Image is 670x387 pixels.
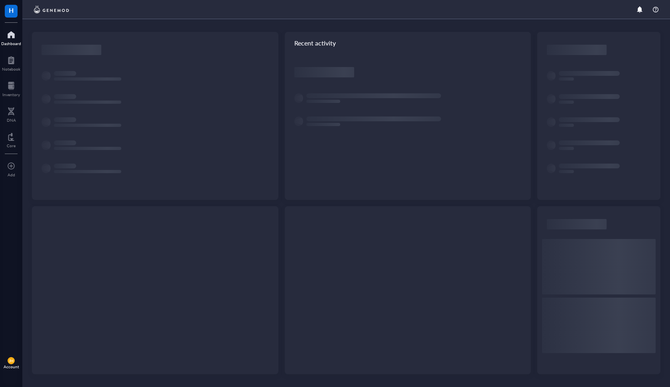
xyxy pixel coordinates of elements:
[1,28,21,46] a: Dashboard
[2,79,20,97] a: Inventory
[2,92,20,97] div: Inventory
[7,130,16,148] a: Core
[8,172,15,177] div: Add
[7,105,16,122] a: DNA
[32,5,71,14] img: genemod-logo
[4,364,19,369] div: Account
[2,54,20,71] a: Notebook
[7,118,16,122] div: DNA
[9,358,14,363] span: JH
[285,32,531,54] div: Recent activity
[2,67,20,71] div: Notebook
[9,5,14,15] span: H
[1,41,21,46] div: Dashboard
[7,143,16,148] div: Core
